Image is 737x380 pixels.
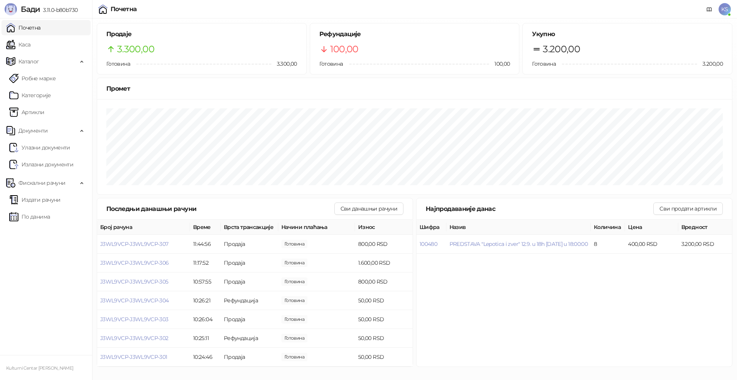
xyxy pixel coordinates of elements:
span: 100,00 [330,42,359,56]
td: 8 [591,235,625,254]
td: 11:44:56 [190,235,221,254]
span: Готовина [532,60,556,67]
th: Начини плаћања [278,220,355,235]
a: ArtikliАртикли [9,105,45,120]
td: 3.200,00 RSD [678,235,732,254]
div: Промет [106,84,723,93]
div: Најпродаваније данас [426,204,653,214]
span: 50,00 [281,334,307,342]
td: Рефундација [221,291,278,310]
span: 800,00 [281,277,307,286]
td: 10:57:55 [190,272,221,291]
td: Продаја [221,310,278,329]
span: Фискални рачуни [18,175,65,191]
button: PREDSTAVA "Lepotica i zver" 12.9. u 18h [DATE] u 18:00:00 [449,241,588,247]
span: 3.300,00 [117,42,154,56]
a: По данима [9,209,50,224]
th: Шифра [416,220,446,235]
td: 50,00 RSD [355,291,413,310]
h5: Рефундације [319,30,510,39]
button: J3WL9VCP-J3WL9VCP-302 [100,335,169,342]
td: 50,00 RSD [355,329,413,348]
a: Категорије [9,88,51,103]
span: 800,00 [281,240,307,248]
td: 50,00 RSD [355,348,413,367]
button: J3WL9VCP-J3WL9VCP-307 [100,241,169,247]
th: Количина [591,220,625,235]
span: 3.200,00 [543,42,580,56]
span: 3.11.0-b80b730 [40,7,78,13]
td: Продаја [221,254,278,272]
th: Назив [446,220,591,235]
td: 10:26:04 [190,310,221,329]
span: 100,00 [489,60,510,68]
h5: Продаје [106,30,297,39]
th: Износ [355,220,413,235]
span: Бади [21,5,40,14]
td: 11:17:52 [190,254,221,272]
span: 50,00 [281,353,307,361]
span: KS [719,3,731,15]
img: Logo [5,3,17,15]
small: Kulturni Centar [PERSON_NAME] [6,365,73,371]
a: Каса [6,37,30,52]
a: Ulazni dokumentiУлазни документи [9,140,70,155]
span: 50,00 [281,315,307,324]
td: Рефундација [221,329,278,348]
td: Продаја [221,272,278,291]
button: 100480 [420,241,437,247]
span: Готовина [106,60,130,67]
button: J3WL9VCP-J3WL9VCP-304 [100,297,169,304]
td: 400,00 RSD [625,235,678,254]
td: 10:24:46 [190,348,221,367]
td: 10:26:21 [190,291,221,310]
button: J3WL9VCP-J3WL9VCP-305 [100,278,169,285]
th: Цена [625,220,678,235]
td: Продаја [221,235,278,254]
th: Врста трансакције [221,220,278,235]
a: Излазни документи [9,157,73,172]
td: 1.600,00 RSD [355,254,413,272]
a: Документација [703,3,716,15]
th: Број рачуна [97,220,190,235]
td: Продаја [221,348,278,367]
button: Сви продати артикли [653,202,723,215]
span: Каталог [18,54,39,69]
span: 1.600,00 [281,259,307,267]
span: 3.200,00 [697,60,723,68]
span: 50,00 [281,296,307,305]
a: Почетна [6,20,41,35]
td: 10:25:11 [190,329,221,348]
th: Вредност [678,220,732,235]
span: 3.300,00 [271,60,297,68]
button: Сви данашњи рачуни [334,202,403,215]
th: Време [190,220,221,235]
td: 800,00 RSD [355,272,413,291]
a: Издати рачуни [9,192,61,207]
div: Почетна [111,6,137,12]
button: J3WL9VCP-J3WL9VCP-301 [100,353,167,360]
span: Документи [18,123,48,138]
div: Последњи данашњи рачуни [106,204,334,214]
td: 800,00 RSD [355,235,413,254]
button: J3WL9VCP-J3WL9VCP-306 [100,259,169,266]
a: Робне марке [9,71,56,86]
button: J3WL9VCP-J3WL9VCP-303 [100,316,169,323]
span: Готовина [319,60,343,67]
td: 50,00 RSD [355,310,413,329]
h5: Укупно [532,30,723,39]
